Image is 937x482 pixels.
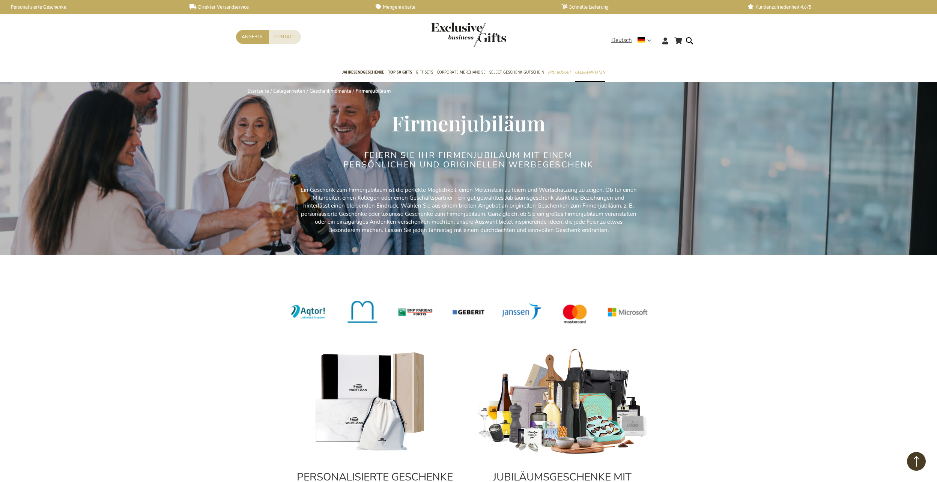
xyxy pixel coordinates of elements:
span: Gift Sets [416,68,433,76]
a: store logo [431,23,469,47]
a: Direkter Versandservice [190,4,363,10]
a: Gelegenheiten [273,88,305,95]
a: Geschenkmomente [310,88,351,95]
span: Deutsch [611,36,632,45]
span: Corporate Merchandise [437,68,486,76]
span: Select Geschenk Gutschein [489,68,544,76]
h2: FEIERN SIE IHR FIRMENJUBILÄUM MIT EINEM PERSÖNLICHEN UND ORIGINELLEN WERBEGESCHENK [328,151,609,169]
span: Pro Budget [548,68,571,76]
img: Exclusive Business gifts logo [431,23,506,47]
span: Firmenjubiläum [392,109,545,137]
strong: Firmenjubiläum [355,88,391,95]
p: Ein Geschenk zum Firmenjubiläum ist die perfekte Möglichkeit, einen Meilenstein zu feiern und Wer... [300,186,638,235]
a: Schnelle Lieferung [561,4,735,10]
span: Gelegenheiten [575,68,605,76]
a: Personalisierte Geschenke [4,4,177,10]
a: Contact [269,30,301,44]
a: Startseite [247,88,269,95]
a: Kundenzufriedenheit 4,6/5 [747,4,921,10]
a: Angebot [236,30,269,44]
a: Mengenrabatte [376,4,549,10]
div: Deutsch [611,36,656,45]
img: Personalised_gifts [289,348,461,456]
span: TOP 50 Gifts [388,68,412,76]
img: cadeau_personeel_medewerkers-kerst_1 [476,348,649,456]
span: Jahresendgeschenke [342,68,384,76]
